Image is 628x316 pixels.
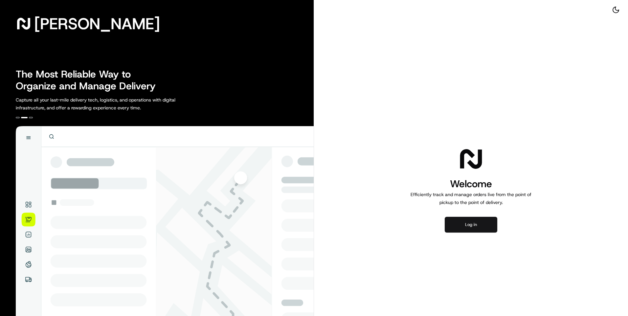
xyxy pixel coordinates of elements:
[34,17,160,30] span: [PERSON_NAME]
[16,96,205,112] p: Capture all your last-mile delivery tech, logistics, and operations with digital infrastructure, ...
[408,191,534,206] p: Efficiently track and manage orders live from the point of pickup to the point of delivery.
[408,177,534,191] h1: Welcome
[16,68,163,92] h2: The Most Reliable Way to Organize and Manage Delivery
[445,217,497,233] button: Log in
